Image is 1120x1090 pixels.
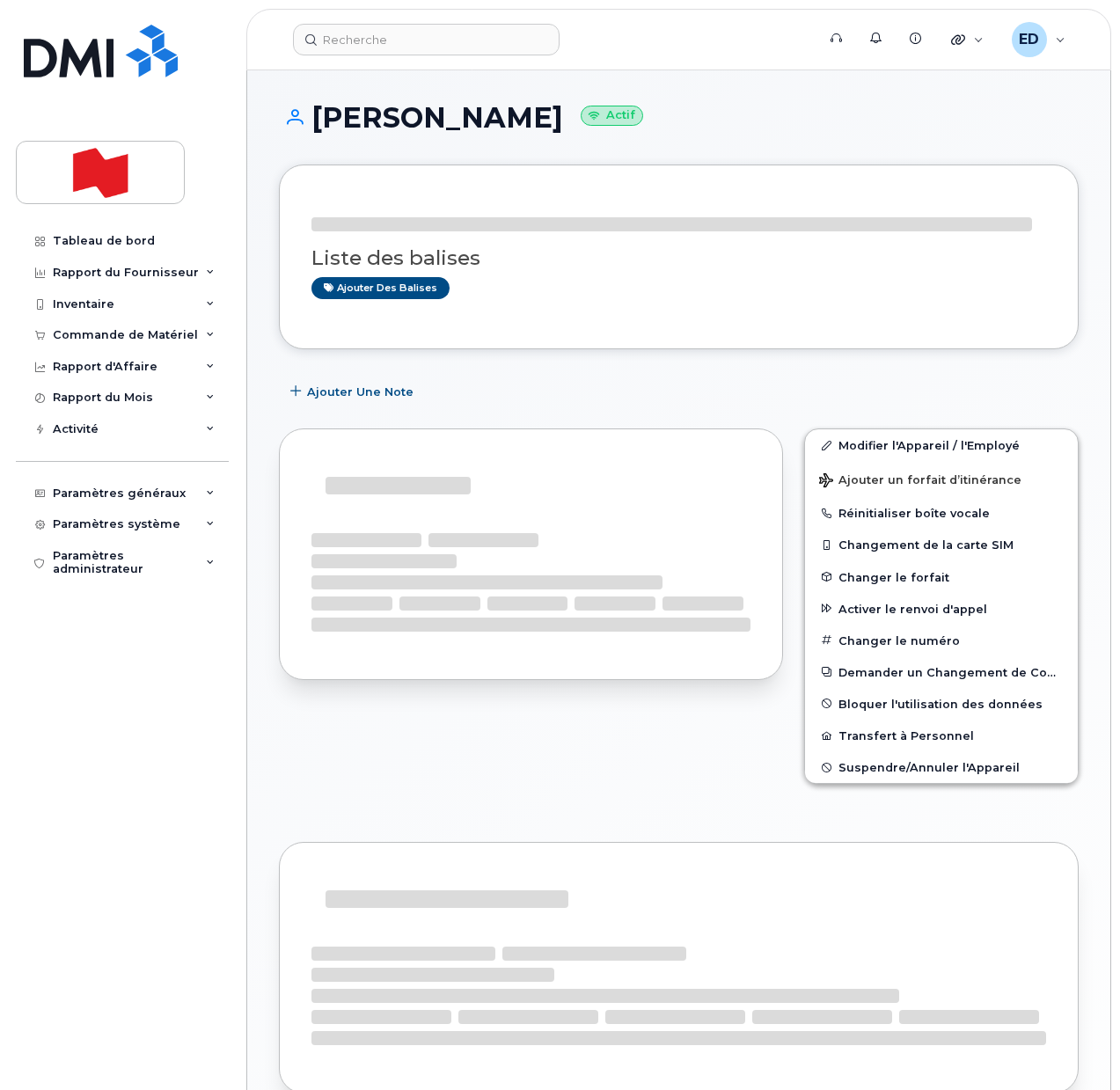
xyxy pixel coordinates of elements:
[805,561,1078,593] button: Changer le forfait
[805,593,1078,625] button: Activer le renvoi d'appel
[819,473,1021,490] span: Ajouter un forfait d’itinérance
[805,461,1078,497] button: Ajouter un forfait d’itinérance
[838,761,1020,774] span: Suspendre/Annuler l'Appareil
[838,570,949,583] span: Changer le forfait
[279,102,1079,133] h1: [PERSON_NAME]
[311,277,450,299] a: Ajouter des balises
[805,625,1078,656] button: Changer le numéro
[805,656,1078,688] button: Demander un Changement de Compte
[805,429,1078,461] a: Modifier l'Appareil / l'Employé
[805,751,1078,783] button: Suspendre/Annuler l'Appareil
[279,376,428,407] button: Ajouter une Note
[838,602,987,615] span: Activer le renvoi d'appel
[805,529,1078,560] button: Changement de la carte SIM
[805,720,1078,751] button: Transfert à Personnel
[307,384,414,400] span: Ajouter une Note
[805,688,1078,720] button: Bloquer l'utilisation des données
[311,247,1046,269] h3: Liste des balises
[581,106,643,126] small: Actif
[805,497,1078,529] button: Réinitialiser boîte vocale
